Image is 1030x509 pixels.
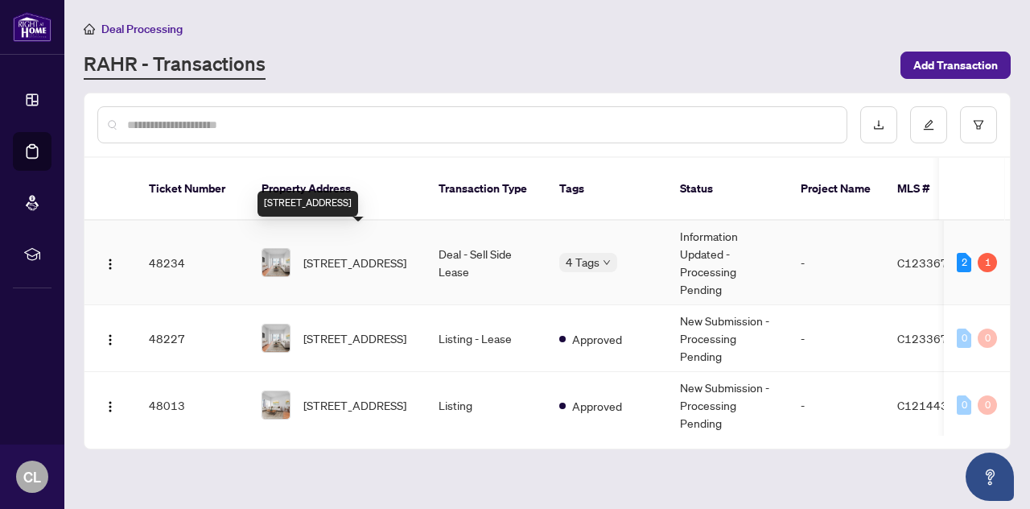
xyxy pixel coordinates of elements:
img: thumbnail-img [262,249,290,276]
span: Approved [572,330,622,348]
img: thumbnail-img [262,391,290,419]
span: [STREET_ADDRESS] [303,254,406,271]
img: Logo [104,400,117,413]
span: edit [923,119,934,130]
img: Logo [104,333,117,346]
button: Logo [97,392,123,418]
th: Ticket Number [136,158,249,221]
th: Tags [546,158,667,221]
img: logo [13,12,51,42]
a: RAHR - Transactions [84,51,266,80]
img: Logo [104,258,117,271]
div: 0 [957,329,971,348]
span: Deal Processing [101,22,183,36]
span: home [84,23,95,35]
span: filter [973,119,984,130]
td: - [788,305,884,372]
button: filter [960,106,997,143]
span: [STREET_ADDRESS] [303,329,406,347]
td: 48234 [136,221,249,305]
div: 2 [957,253,971,272]
span: Approved [572,397,622,415]
th: Project Name [788,158,884,221]
div: 1 [978,253,997,272]
img: thumbnail-img [262,325,290,352]
span: [STREET_ADDRESS] [303,396,406,414]
td: 48013 [136,372,249,439]
span: CL [23,466,41,488]
td: - [788,372,884,439]
div: 0 [978,329,997,348]
span: down [603,259,611,267]
td: Deal - Sell Side Lease [426,221,546,305]
td: Listing [426,372,546,439]
button: Logo [97,250,123,275]
td: 48227 [136,305,249,372]
td: - [788,221,884,305]
div: 0 [957,395,971,415]
span: C12336702 [897,255,962,270]
span: C12144335 [897,398,962,412]
button: Add Transaction [900,52,1011,79]
div: [STREET_ADDRESS] [257,191,358,217]
button: Open asap [966,453,1014,501]
th: Status [667,158,788,221]
span: Add Transaction [913,52,998,78]
span: download [873,119,884,130]
th: Property Address [249,158,426,221]
td: Information Updated - Processing Pending [667,221,788,305]
button: edit [910,106,947,143]
td: New Submission - Processing Pending [667,372,788,439]
th: MLS # [884,158,981,221]
button: download [860,106,897,143]
span: 4 Tags [566,253,599,271]
td: New Submission - Processing Pending [667,305,788,372]
div: 0 [978,395,997,415]
span: C12336702 [897,331,962,346]
th: Transaction Type [426,158,546,221]
button: Logo [97,325,123,351]
td: Listing - Lease [426,305,546,372]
